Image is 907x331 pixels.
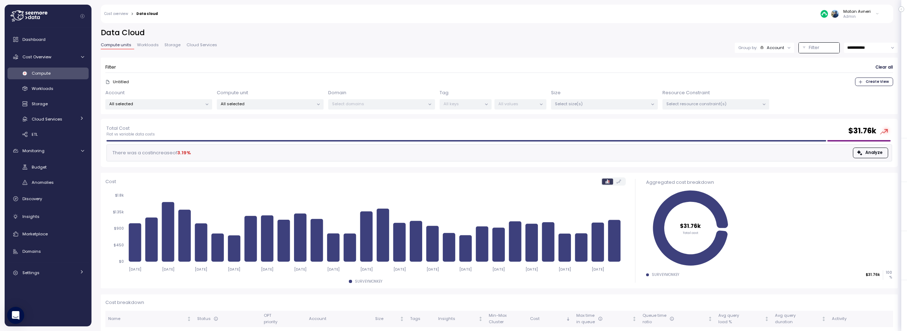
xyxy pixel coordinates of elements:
span: Storage [32,101,48,107]
tspan: $0 [119,260,124,264]
span: Monitoring [22,148,44,154]
tspan: [DATE] [393,267,405,272]
span: Domains [22,249,41,254]
a: Monitoring [7,144,89,158]
div: Not sorted [399,316,404,321]
th: Avg queryload %Not sorted [715,311,772,327]
span: Create View [866,78,889,86]
tspan: [DATE] [592,267,604,272]
tspan: $1.35k [113,210,124,214]
div: OPT priority [264,313,303,325]
tspan: [DATE] [162,267,174,272]
div: Matan Avneri [843,9,871,14]
div: Not sorted [478,316,483,321]
span: Storage [164,43,180,47]
span: ETL [32,132,38,137]
div: Avg query load % [718,313,764,325]
a: Cost overview [104,12,128,16]
span: Workloads [137,43,159,47]
p: Resource Constraint [662,89,710,96]
span: Dashboard [22,37,46,42]
div: There was a cost increase of [110,149,191,156]
p: Select domains [332,101,425,107]
div: Max time in queue [576,313,631,325]
p: All values [498,101,536,107]
span: Workloads [32,86,53,91]
p: Admin [843,14,871,19]
p: Total Cost [106,125,155,132]
tspan: Total cost [682,230,698,235]
tspan: [DATE] [294,267,306,272]
a: Anomalies [7,177,89,188]
button: Create View [855,78,893,86]
tspan: [DATE] [195,267,207,272]
th: Max timein queueNot sorted [573,311,640,327]
p: Filter [809,44,819,51]
tspan: [DATE] [525,267,538,272]
a: Storage [7,98,89,110]
p: Account [105,89,125,96]
tspan: $1.8k [115,193,124,198]
a: Budget [7,161,89,173]
div: Not sorted [764,316,769,321]
img: 687cba7b7af778e9efcde14e.PNG [821,10,828,17]
span: Compute [32,70,51,76]
p: 100 % [883,270,892,280]
p: Select resource constraint(s) [666,101,759,107]
p: All selected [221,101,314,107]
button: Filter [799,43,839,53]
span: Clear all [875,63,893,72]
p: All keys [444,101,482,107]
span: Cloud Services [32,116,62,122]
tspan: [DATE] [261,267,273,272]
a: Dashboard [7,32,89,47]
span: Discovery [22,196,42,202]
tspan: [DATE] [360,267,373,272]
a: Marketplace [7,227,89,241]
p: Group by: [738,45,757,50]
h2: $ 31.76k [848,126,876,136]
div: Avg query duration [775,313,820,325]
a: Compute [7,68,89,79]
div: Not sorted [821,316,826,321]
span: Compute units [101,43,131,47]
span: Insights [22,214,40,219]
th: InsightsNot sorted [435,311,486,327]
a: Cloud Services [7,113,89,125]
th: SizeNot sorted [372,311,407,327]
span: Anomalies [32,180,54,185]
div: Not sorted [187,316,192,321]
a: Workloads [7,83,89,95]
p: Filter [105,64,116,71]
a: Cost Overview [7,50,89,64]
tspan: $900 [114,226,124,231]
a: Settings [7,266,89,280]
p: Select size(s) [555,101,648,107]
div: SURVEYMONKEY [652,272,679,277]
th: Avg querydurationNot sorted [772,311,829,327]
button: Clear all [875,62,893,73]
p: Cost [105,178,116,185]
tspan: [DATE] [228,267,240,272]
th: Queue timeratioNot sorted [640,311,715,327]
tspan: [DATE] [459,267,472,272]
th: NameNot sorted [105,311,194,327]
p: Domain [328,89,346,96]
a: Domains [7,245,89,259]
div: Name [108,316,185,322]
p: Size [551,89,561,96]
span: Marketplace [22,231,48,237]
div: Cost [530,316,565,322]
p: Tag [440,89,449,96]
th: CostSorted descending [527,311,573,327]
div: Tags [410,316,432,322]
p: Flat vs variable data costs [106,132,155,137]
tspan: [DATE] [559,267,571,272]
div: Min-Max Cluster [489,313,524,325]
span: Cloud Services [187,43,217,47]
span: Budget [32,164,47,170]
div: Aggregated cost breakdown [646,179,892,186]
p: All selected [109,101,202,107]
span: Settings [22,270,40,276]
